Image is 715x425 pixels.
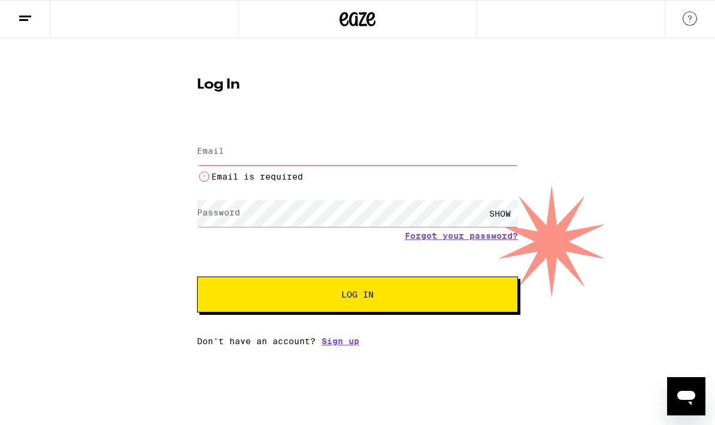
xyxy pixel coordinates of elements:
[482,200,518,227] div: SHOW
[667,377,705,415] iframe: Button to launch messaging window
[197,138,518,165] input: Email
[197,336,518,346] div: Don't have an account?
[405,231,518,241] a: Forgot your password?
[197,277,518,312] button: Log In
[322,336,359,346] a: Sign up
[197,169,518,184] li: Email is required
[341,290,374,299] span: Log In
[197,208,240,217] label: Password
[197,78,518,92] h1: Log In
[197,146,224,156] label: Email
